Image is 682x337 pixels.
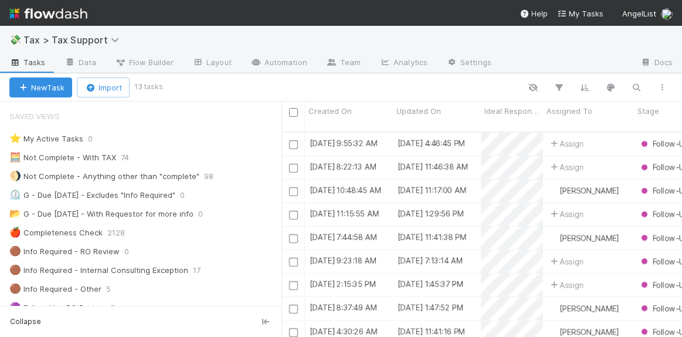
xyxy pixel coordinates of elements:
[548,279,584,291] div: Assign
[398,302,463,314] div: [DATE] 1:47:52 PM
[398,137,465,149] div: [DATE] 4:46:45 PM
[398,208,464,220] div: [DATE] 1:29:56 PM
[204,169,225,184] span: 98
[548,302,619,314] div: [PERSON_NAME]
[9,105,60,128] span: Saved Views
[289,187,298,196] input: Toggle Row Selected
[289,164,298,173] input: Toggle Row Selected
[310,302,377,314] div: [DATE] 8:37:49 AM
[548,233,558,242] img: avatar_892eb56c-5b5a-46db-bf0b-2a9023d0e8f8.png
[9,152,21,162] span: 🧮
[317,54,370,73] a: Team
[622,9,656,18] span: AngelList
[289,305,298,314] input: Toggle Row Selected
[310,184,381,196] div: [DATE] 10:48:45 AM
[559,233,619,242] span: [PERSON_NAME]
[548,138,584,150] span: Assign
[9,207,194,221] div: G - Due [DATE] - With Requestor for more info
[134,82,163,92] small: 13 tasks
[310,137,378,149] div: [DATE] 9:55:32 AM
[9,35,21,45] span: 💸
[289,258,298,267] input: Toggle Row Selected
[637,105,659,117] span: Stage
[398,325,465,337] div: [DATE] 11:41:16 PM
[9,227,21,237] span: 🍎
[559,304,619,313] span: [PERSON_NAME]
[308,105,352,117] span: Created On
[557,9,603,18] span: My Tasks
[9,188,175,203] div: G - Due [DATE] - Excludes "Info Required"
[310,325,378,337] div: [DATE] 4:30:26 AM
[180,188,196,203] span: 0
[548,255,584,267] span: Assign
[548,161,584,173] span: Assign
[396,105,441,117] span: Updated On
[106,282,123,296] span: 5
[9,56,46,68] span: Tasks
[398,161,468,173] div: [DATE] 11:46:38 AM
[289,211,298,220] input: Toggle Row Selected
[484,105,540,117] span: Ideal Response Date
[520,8,548,19] div: Help
[198,207,215,221] span: 0
[9,169,199,184] div: Not Complete - Anything other than "complete"
[548,304,558,313] img: avatar_6cb813a7-f212-4ca3-9382-463c76e0b247.png
[9,132,83,146] div: My Active Tasks
[661,8,673,20] img: avatar_85833754-9fc2-4f19-a44b-7938606ee299.png
[107,225,137,240] span: 2128
[183,54,241,73] a: Layout
[10,316,41,327] span: Collapse
[548,208,584,220] span: Assign
[398,278,463,290] div: [DATE] 1:45:37 PM
[310,208,379,220] div: [DATE] 11:15:55 AM
[548,186,558,196] img: avatar_e41e7ae5-e7d9-4d8d-9f56-31b0d7a2f4fd.png
[631,54,682,73] a: Docs
[241,54,317,73] a: Automation
[9,171,21,181] span: 🌖
[9,190,21,200] span: ⏲️
[9,244,120,259] div: Info Required - RO Review
[548,185,619,197] div: [PERSON_NAME]
[9,246,21,256] span: 🟤
[310,255,376,267] div: [DATE] 9:23:18 AM
[559,186,619,196] span: [PERSON_NAME]
[289,234,298,243] input: Toggle Row Selected
[437,54,501,73] a: Settings
[548,232,619,244] div: [PERSON_NAME]
[9,77,72,97] button: NewTask
[9,301,106,315] div: Follow-Ups RO Review
[124,244,141,259] span: 0
[310,161,376,173] div: [DATE] 8:22:13 AM
[9,133,21,143] span: ⭐
[9,150,116,165] div: Not Complete - With TAX
[115,56,174,68] span: Flow Builder
[9,208,21,218] span: 📂
[547,105,592,117] span: Assigned To
[398,255,463,267] div: [DATE] 7:13:14 AM
[310,278,376,290] div: [DATE] 2:15:35 PM
[557,8,603,19] a: My Tasks
[9,263,188,278] div: Info Required - Internal Consulting Exception
[110,301,127,315] span: 5
[370,54,437,73] a: Analytics
[289,108,298,117] input: Toggle All Rows Selected
[77,77,130,97] button: Import
[289,328,298,337] input: Toggle Row Selected
[398,231,466,243] div: [DATE] 11:41:38 PM
[23,34,125,46] span: Tax > Tax Support
[193,263,212,278] span: 17
[559,327,619,336] span: [PERSON_NAME]
[9,225,103,240] div: Completeness Check
[9,265,21,275] span: 🟤
[289,140,298,149] input: Toggle Row Selected
[121,150,141,165] span: 74
[398,184,466,196] div: [DATE] 11:17:00 AM
[310,231,377,243] div: [DATE] 7:44:58 AM
[55,54,106,73] a: Data
[9,284,21,294] span: 🟤
[9,4,87,23] img: logo-inverted-e16ddd16eac7371096b0.svg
